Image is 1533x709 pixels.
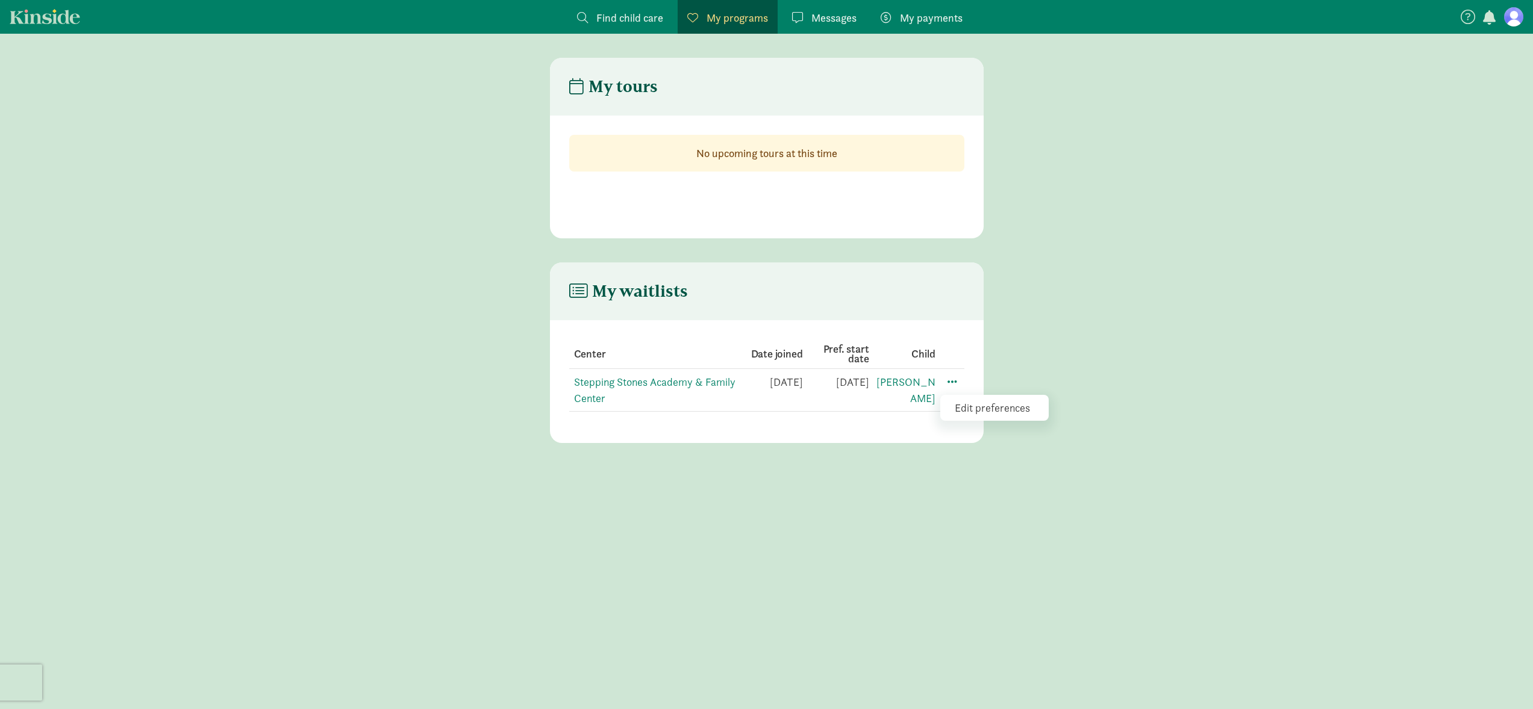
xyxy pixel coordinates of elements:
[737,339,803,369] th: Date joined
[696,146,837,160] strong: No upcoming tours at this time
[803,369,869,412] td: [DATE]
[569,282,688,301] h4: My waitlists
[569,339,737,369] th: Center
[596,10,663,26] span: Find child care
[737,369,803,412] td: [DATE]
[811,10,857,26] span: Messages
[876,375,935,405] a: [PERSON_NAME]
[940,395,1049,421] div: Edit preferences
[803,339,869,369] th: Pref. start date
[869,339,935,369] th: Child
[707,10,768,26] span: My programs
[574,375,735,405] a: Stepping Stones Academy & Family Center
[10,9,80,24] a: Kinside
[569,77,658,96] h4: My tours
[900,10,963,26] span: My payments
